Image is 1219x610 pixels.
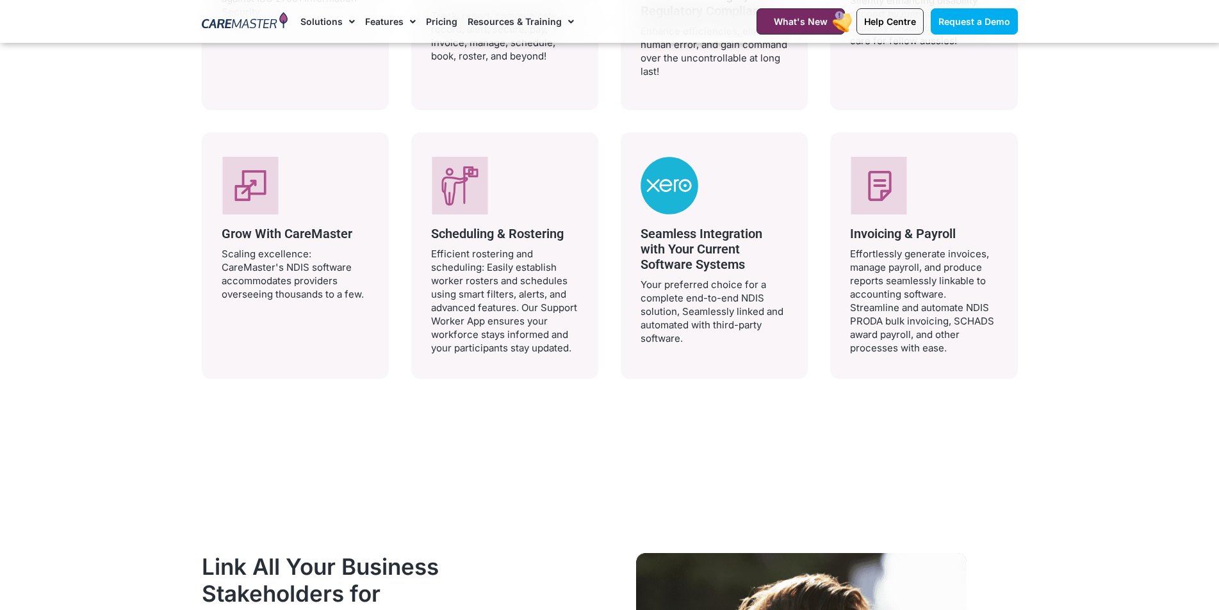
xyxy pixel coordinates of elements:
[641,226,762,272] span: Seamless Integration with Your Current Software Systems
[641,278,788,345] p: Your preferred choice for a complete end-to-end NDIS solution, Seamlessly linked and automated wi...
[641,24,788,78] p: Enhance efficiencies, eliminate human error, and gain command over the uncontrollable at long last!
[202,12,288,31] img: CareMaster Logo
[757,8,845,35] a: What's New
[850,247,997,355] p: Effortlessly generate invoices, manage payroll, and produce reports seamlessly linkable to accoun...
[774,16,828,27] span: What's New
[222,226,352,241] span: Grow With CareMaster
[856,8,924,35] a: Help Centre
[931,8,1018,35] a: Request a Demo
[431,247,578,355] p: Efficient rostering and scheduling: Easily establish worker rosters and schedules using smart fil...
[222,247,369,301] p: Scaling excellence: CareMaster's NDIS software accommodates providers overseeing thousands to a few.
[864,16,916,27] span: Help Centre
[431,226,564,241] span: Scheduling & Rostering
[938,16,1010,27] span: Request a Demo
[850,226,956,241] span: Invoicing & Payroll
